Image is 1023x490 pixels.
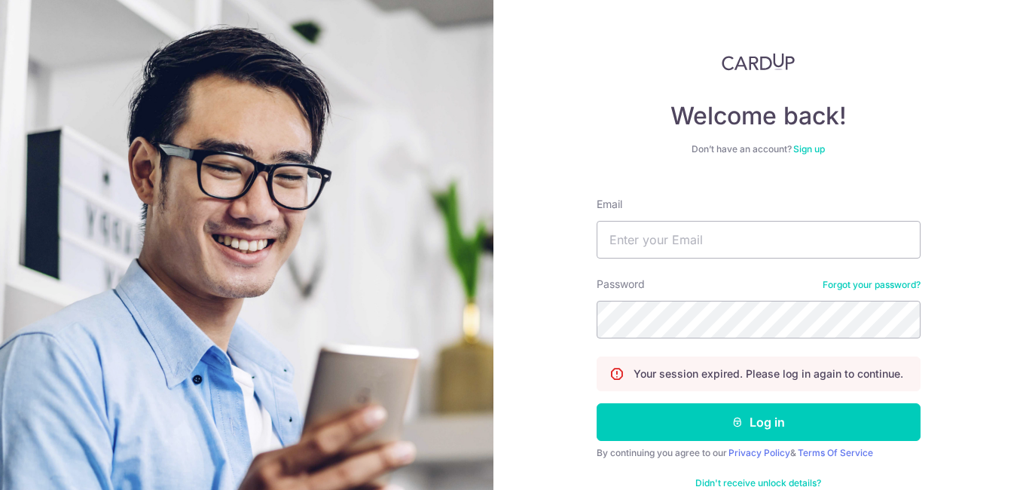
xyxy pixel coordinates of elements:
[634,366,903,381] p: Your session expired. Please log in again to continue.
[597,447,921,459] div: By continuing you agree to our &
[728,447,790,458] a: Privacy Policy
[597,403,921,441] button: Log in
[597,197,622,212] label: Email
[695,477,821,489] a: Didn't receive unlock details?
[597,143,921,155] div: Don’t have an account?
[597,221,921,259] input: Enter your Email
[597,101,921,131] h4: Welcome back!
[722,53,795,71] img: CardUp Logo
[793,143,825,155] a: Sign up
[823,279,921,291] a: Forgot your password?
[798,447,873,458] a: Terms Of Service
[597,277,645,292] label: Password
